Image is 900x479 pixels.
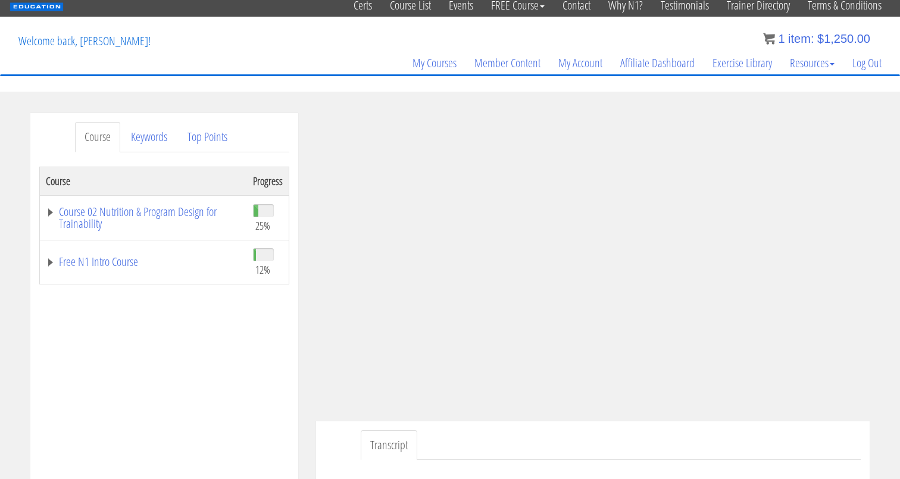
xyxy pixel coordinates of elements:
a: Member Content [465,35,549,92]
a: Course 02 Nutrition & Program Design for Trainability [46,206,241,230]
a: Free N1 Intro Course [46,256,241,268]
a: My Account [549,35,611,92]
a: Top Points [178,122,237,152]
a: Course [75,122,120,152]
th: Course [40,167,248,195]
th: Progress [247,167,289,195]
a: Resources [781,35,843,92]
span: $ [817,32,824,45]
span: 12% [255,263,270,276]
span: item: [788,32,814,45]
p: Welcome back, [PERSON_NAME]! [10,17,160,65]
img: icon11.png [763,33,775,45]
a: Exercise Library [704,35,781,92]
a: 1 item: $1,250.00 [763,32,870,45]
span: 1 [778,32,785,45]
a: Transcript [361,430,417,461]
bdi: 1,250.00 [817,32,870,45]
a: Affiliate Dashboard [611,35,704,92]
a: My Courses [404,35,465,92]
a: Log Out [843,35,890,92]
span: 25% [255,219,270,232]
a: Keywords [121,122,177,152]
